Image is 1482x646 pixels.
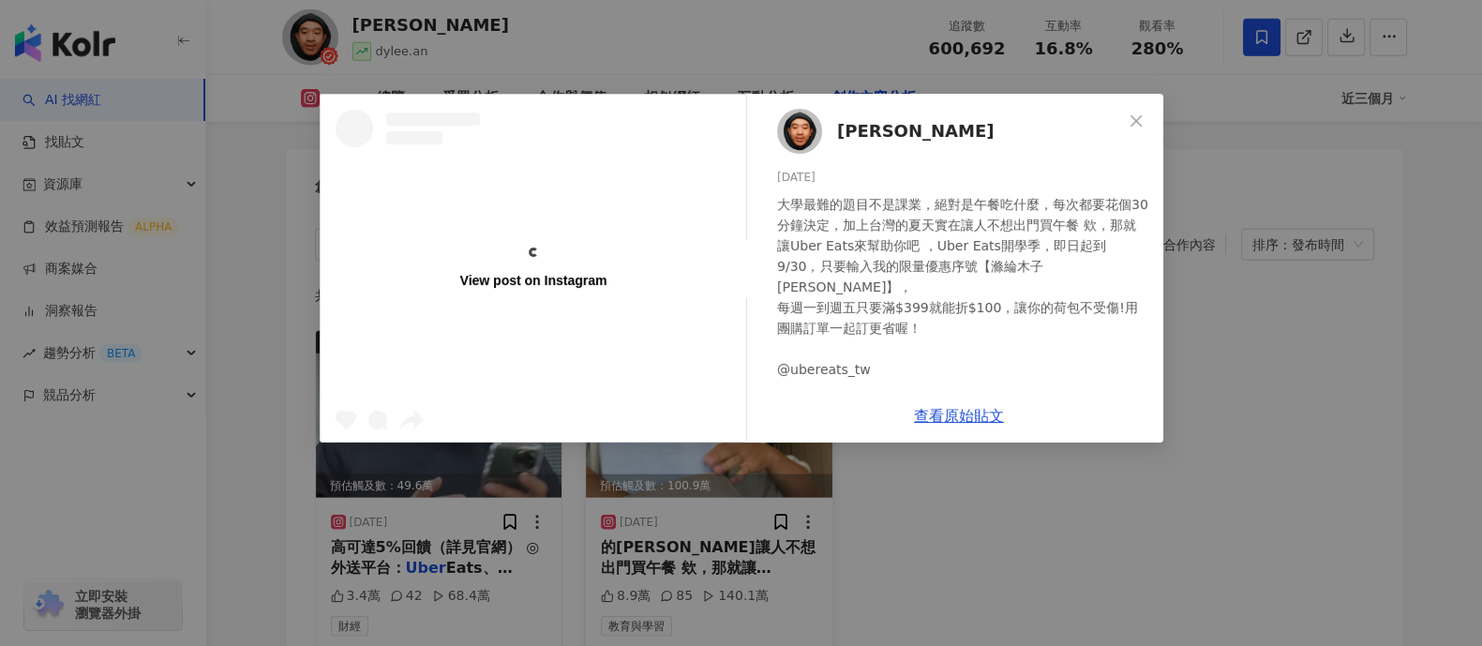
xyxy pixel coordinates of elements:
img: KOL Avatar [777,109,822,154]
span: [PERSON_NAME] [837,118,994,144]
button: Close [1117,102,1155,140]
div: View post on Instagram [459,272,606,289]
span: close [1129,113,1144,128]
a: View post on Instagram [321,95,746,442]
div: [DATE] [777,169,1148,187]
a: 查看原始貼文 [914,407,1004,425]
a: KOL Avatar[PERSON_NAME] [777,109,1122,154]
div: 大學最難的題目不是課業，絕對是午餐吃什麼，每次都要花個30分鐘決定，加上台灣的夏天實在讓人不想出門買午餐 欸，那就讓Uber Eats來幫助你吧 ，Uber Eats開學季，即日起到9/30，只... [777,194,1148,421]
